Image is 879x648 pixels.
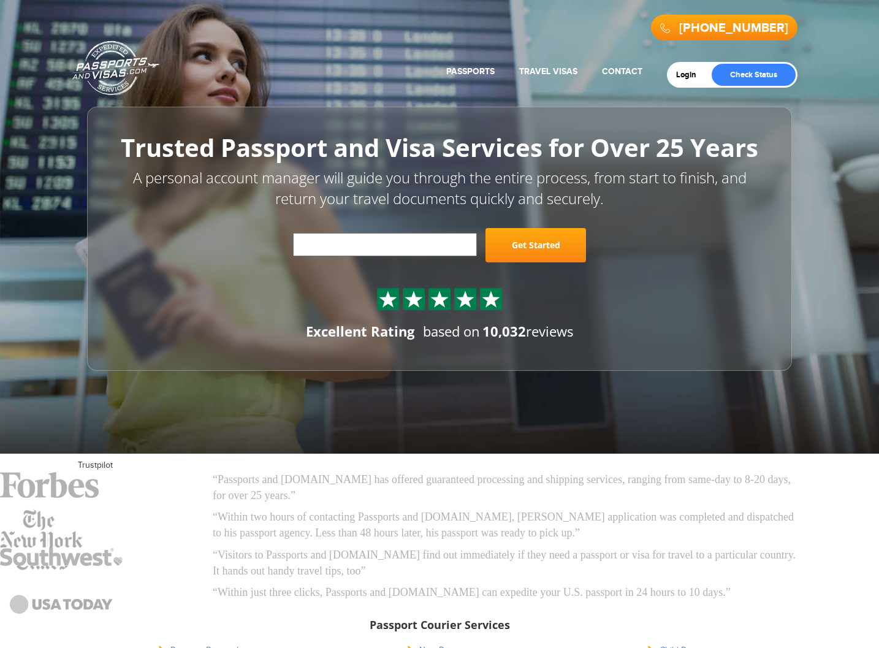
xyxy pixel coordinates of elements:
a: Check Status [712,64,796,86]
a: Trustpilot [78,460,113,470]
a: Passports & [DOMAIN_NAME] [72,40,159,96]
a: Get Started [485,228,586,262]
p: A personal account manager will guide you through the entire process, from start to finish, and r... [115,167,764,210]
a: Login [676,70,705,80]
h1: Trusted Passport and Visa Services for Over 25 Years [115,134,764,161]
span: based on [423,322,480,340]
img: Sprite St [405,290,423,308]
a: Contact [602,66,642,77]
span: reviews [482,322,573,340]
h3: Passport Courier Services [87,619,792,631]
a: Passports [446,66,495,77]
strong: 10,032 [482,322,526,340]
p: “Passports and [DOMAIN_NAME] has offered guaranteed processing and shipping services, ranging fro... [213,472,801,503]
img: Sprite St [379,290,397,308]
img: Sprite St [456,290,474,308]
a: [PHONE_NUMBER] [679,21,788,36]
a: Travel Visas [519,66,577,77]
p: “Within two hours of contacting Passports and [DOMAIN_NAME], [PERSON_NAME] application was comple... [213,509,801,541]
img: Sprite St [430,290,449,308]
img: Sprite St [482,290,500,308]
p: “Within just three clicks, Passports and [DOMAIN_NAME] can expedite your U.S. passport in 24 hour... [213,585,801,601]
p: “Visitors to Passports and [DOMAIN_NAME] find out immediately if they need a passport or visa for... [213,547,801,579]
div: Excellent Rating [306,322,414,341]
